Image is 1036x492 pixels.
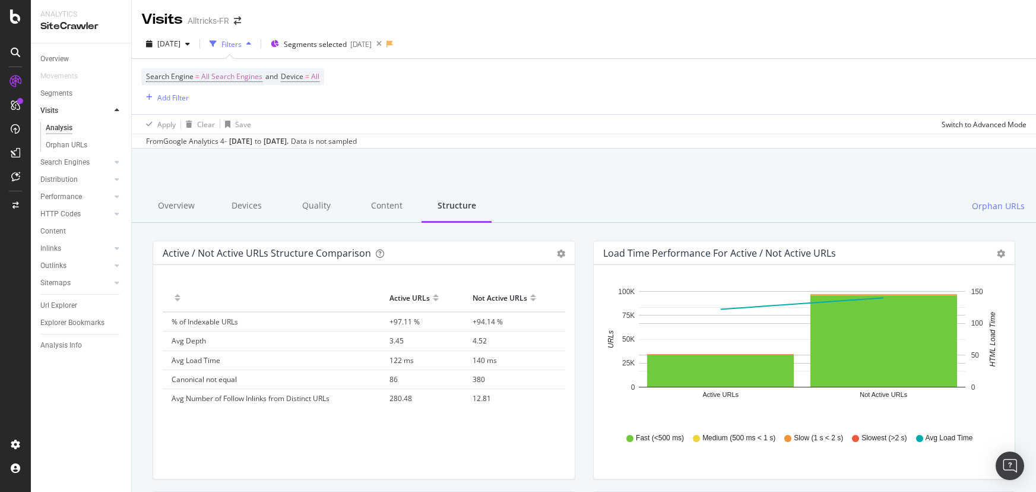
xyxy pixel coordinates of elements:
[971,288,983,296] text: 150
[188,15,229,27] div: Alltricks-FR
[40,317,123,329] a: Explorer Bookmarks
[141,115,176,134] button: Apply
[40,70,78,83] div: Movements
[971,351,979,359] text: 50
[942,119,1027,130] div: Switch to Advanced Mode
[389,355,414,365] span: 122 ms
[46,139,123,152] a: Orphan URLs
[622,359,634,368] text: 25K
[305,71,309,81] span: =
[40,277,71,289] div: Sitemaps
[40,53,69,65] div: Overview
[40,208,111,220] a: HTTP Codes
[473,393,491,403] span: 12.81
[40,242,61,255] div: Inlinks
[172,317,238,327] span: % of Indexable URLs
[40,20,122,33] div: SiteCrawler
[40,191,82,203] div: Performance
[40,156,111,169] a: Search Engines
[40,299,77,312] div: Url Explorer
[157,39,180,49] span: 2023 Sep. 30th
[971,320,983,328] text: 100
[40,87,72,100] div: Segments
[350,39,372,49] div: [DATE]
[473,288,527,307] div: Not Active URLs
[972,200,1025,212] span: Orphan URLs
[46,122,72,134] div: Analysis
[603,284,1002,422] svg: A chart.
[996,452,1024,480] div: Open Intercom Messenger
[40,156,90,169] div: Search Engines
[40,277,111,289] a: Sitemaps
[235,119,251,130] div: Save
[229,136,252,147] div: [DATE]
[40,87,123,100] a: Segments
[40,339,123,352] a: Analysis Info
[157,93,189,103] div: Add Filter
[197,119,215,130] div: Clear
[622,311,634,320] text: 75K
[46,122,123,134] a: Analysis
[40,53,123,65] a: Overview
[264,136,289,147] div: [DATE] .
[311,68,319,85] span: All
[163,247,371,259] div: Active / Not Active URLs Structure Comparison
[46,139,87,152] div: Orphan URLs
[141,34,195,53] button: [DATE]
[40,260,66,272] div: Outlinks
[172,355,220,365] span: Avg Load Time
[141,190,211,223] div: Overview
[234,17,241,25] div: arrow-right-arrow-left
[937,115,1027,134] button: Switch to Advanced Mode
[40,225,66,238] div: Content
[473,336,487,346] span: 4.52
[40,317,104,329] div: Explorer Bookmarks
[181,115,215,134] button: Clear
[146,71,194,81] span: Search Engine
[172,393,330,403] span: Avg Number of Follow Inlinks from Distinct URLs
[40,225,123,238] a: Content
[351,190,422,223] div: Content
[702,433,775,443] span: Medium (500 ms < 1 s)
[622,335,634,343] text: 50K
[794,433,843,443] span: Slow (1 s < 2 s)
[618,288,635,296] text: 100K
[205,34,256,53] button: Filters
[473,355,497,365] span: 140 ms
[473,317,503,327] span: +94.14 %
[40,208,81,220] div: HTTP Codes
[603,247,836,259] div: Load Time Performance for Active / Not Active URLs
[702,392,739,399] text: Active URLs
[284,39,347,49] span: Segments selected
[389,374,398,384] span: 86
[389,393,412,403] span: 280.48
[997,250,1005,258] div: gear
[172,374,237,384] span: Canonical not equal
[422,190,492,223] div: Structure
[40,105,58,117] div: Visits
[389,288,430,307] div: Active URLs
[389,317,420,327] span: +97.11 %
[389,336,404,346] span: 3.45
[631,383,635,392] text: 0
[221,39,242,49] div: Filters
[157,119,176,130] div: Apply
[473,374,485,384] span: 380
[40,70,90,83] a: Movements
[195,71,199,81] span: =
[141,10,183,30] div: Visits
[40,299,123,312] a: Url Explorer
[636,433,684,443] span: Fast (<500 ms)
[40,174,111,186] a: Distribution
[220,115,251,134] button: Save
[40,339,82,352] div: Analysis Info
[557,250,565,258] div: gear
[146,136,357,147] div: From Google Analytics 4 - to Data is not sampled
[926,433,973,443] span: Avg Load Time
[861,433,907,443] span: Slowest (>2 s)
[988,312,996,367] text: HTML Load Time
[40,10,122,20] div: Analytics
[281,71,303,81] span: Device
[971,383,975,392] text: 0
